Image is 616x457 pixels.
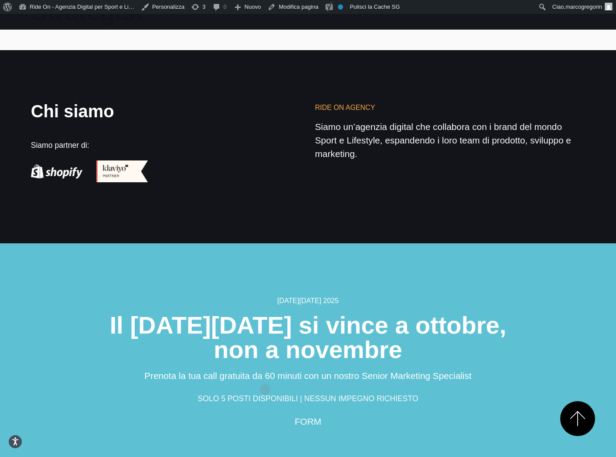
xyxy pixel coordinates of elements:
div: Siamo un’agenzia digital che collabora con i brand del mondo Sport e Lifestyle, espandendo i loro... [315,120,585,161]
h5: Siamo partner di: [31,141,207,150]
div: FORM [47,415,570,428]
h2: Il [DATE][DATE] si vince a ottobre, non a novembre [47,313,570,362]
p: Prenota la tua call gratuita da 60 minuti con un nostro Senior Marketing Specialist [47,369,570,382]
h6: [DATE][DATE] 2025 [47,296,570,306]
img: Klaviyo Italian Agency [89,160,155,182]
h6: Ride On Agency [315,102,585,113]
div: Noindex [338,4,343,10]
div: Solo 5 posti disponibili | Nessun impegno richiesto [47,393,570,404]
img: Shopify Italian Agency [24,164,89,179]
span: marcogregorin [565,3,602,10]
h3: Chi siamo [31,102,207,120]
